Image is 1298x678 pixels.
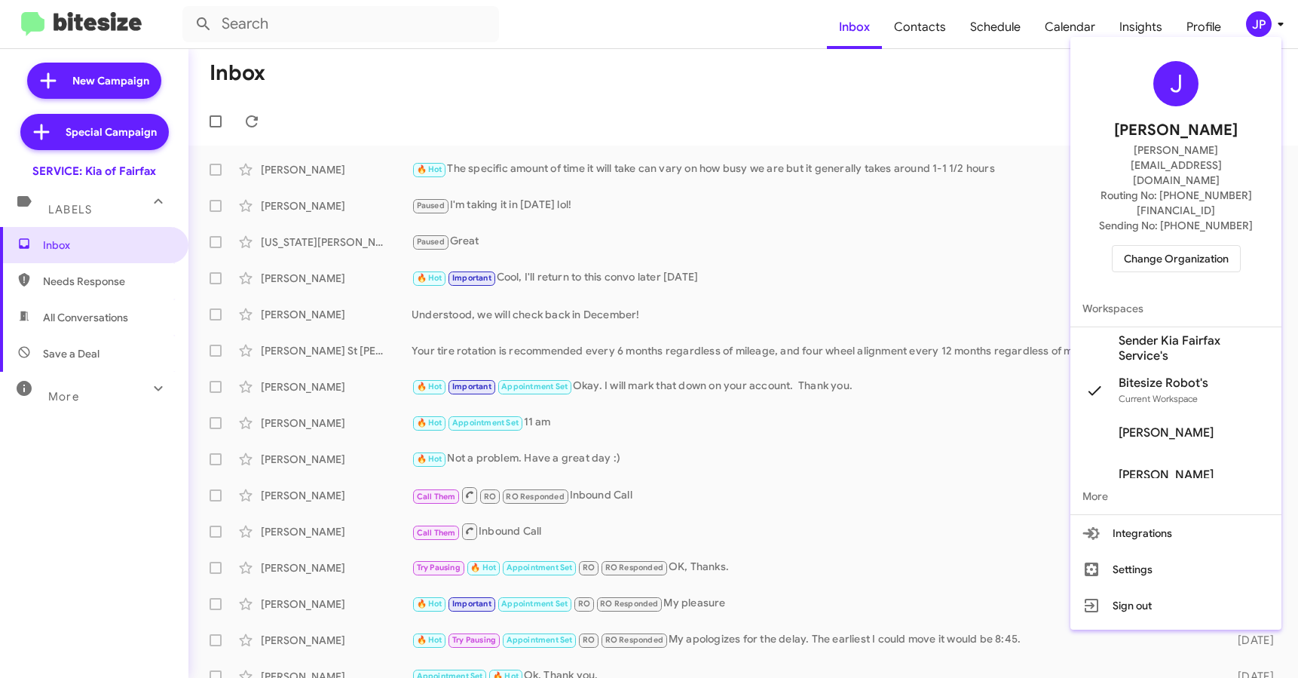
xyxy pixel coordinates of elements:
button: Sign out [1070,587,1281,624]
span: Change Organization [1124,246,1229,272]
span: Bitesize Robot's [1119,376,1208,391]
span: Current Workspace [1119,393,1198,404]
button: Change Organization [1112,245,1241,272]
span: [PERSON_NAME] [1119,468,1214,483]
span: Routing No: [PHONE_NUMBER][FINANCIAL_ID] [1088,188,1263,218]
span: Sender Kia Fairfax Service's [1119,333,1269,364]
span: [PERSON_NAME][EMAIL_ADDRESS][DOMAIN_NAME] [1088,143,1263,188]
span: Sending No: [PHONE_NUMBER] [1099,218,1253,233]
div: J [1153,61,1199,106]
span: Workspaces [1070,290,1281,327]
span: [PERSON_NAME] [1114,118,1238,143]
span: More [1070,478,1281,514]
button: Integrations [1070,515,1281,551]
button: Settings [1070,551,1281,587]
span: [PERSON_NAME] [1119,425,1214,440]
